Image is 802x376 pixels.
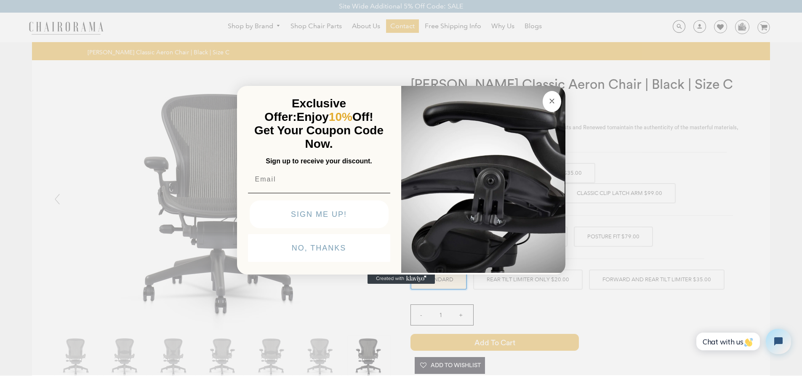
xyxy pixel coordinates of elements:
[248,171,390,188] input: Email
[368,274,435,284] a: Created with Klaviyo - opens in a new tab
[329,110,352,123] span: 10%
[297,110,373,123] span: Enjoy Off!
[254,124,384,150] span: Get Your Coupon Code Now.
[264,97,346,123] span: Exclusive Offer:
[543,91,561,112] button: Close dialog
[248,234,390,262] button: NO, THANKS
[250,200,389,228] button: SIGN ME UP!
[687,322,798,361] iframe: Tidio Chat
[401,84,565,273] img: 92d77583-a095-41f6-84e7-858462e0427a.jpeg
[266,157,372,165] span: Sign up to receive your discount.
